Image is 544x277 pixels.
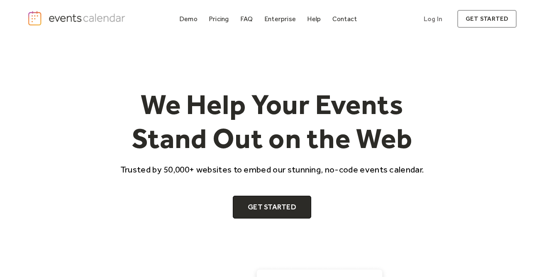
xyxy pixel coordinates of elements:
[307,17,321,21] div: Help
[304,13,324,24] a: Help
[240,17,253,21] div: FAQ
[27,10,128,26] a: home
[415,10,451,28] a: Log In
[209,17,229,21] div: Pricing
[332,17,357,21] div: Contact
[264,17,296,21] div: Enterprise
[179,17,198,21] div: Demo
[176,13,201,24] a: Demo
[457,10,517,28] a: get started
[205,13,232,24] a: Pricing
[113,163,432,175] p: Trusted by 50,000+ websites to embed our stunning, no-code events calendar.
[261,13,299,24] a: Enterprise
[329,13,361,24] a: Contact
[113,87,432,155] h1: We Help Your Events Stand Out on the Web
[237,13,256,24] a: FAQ
[233,196,311,219] a: Get Started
